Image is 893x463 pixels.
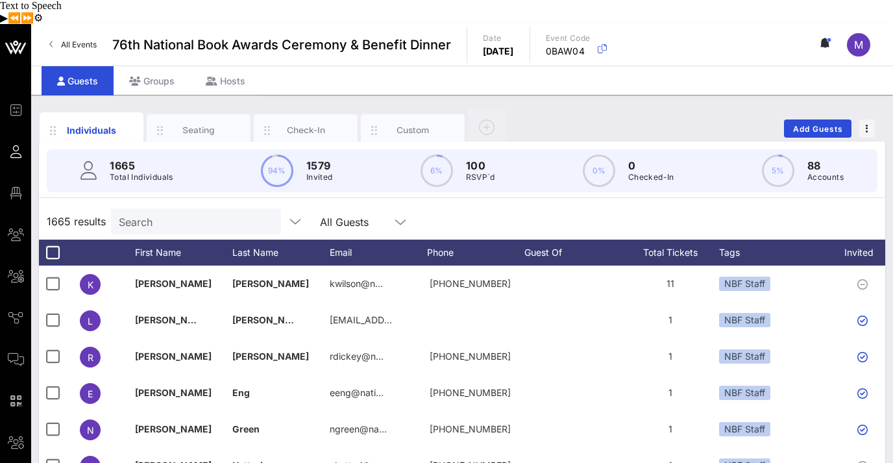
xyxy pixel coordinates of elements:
div: Seating [170,124,228,136]
span: +18056303998 [430,423,511,434]
p: 0 [628,158,674,173]
div: M [847,33,870,56]
span: +16467626311 [430,278,511,289]
p: Accounts [807,171,844,184]
div: Phone [427,240,524,266]
span: +19096416180 [430,387,511,398]
p: Event Code [546,32,591,45]
span: [PERSON_NAME] [232,351,309,362]
span: [PERSON_NAME] [135,387,212,398]
span: Eng [232,387,250,398]
span: [EMAIL_ADDRESS][DOMAIN_NAME] [330,314,486,325]
span: [PERSON_NAME] [232,314,309,325]
p: 100 [466,158,495,173]
div: Guests [42,66,114,95]
span: All Events [61,40,97,49]
div: Hosts [190,66,261,95]
div: All Guests [320,216,369,228]
button: Previous [8,12,21,24]
span: [PERSON_NAME] [135,351,212,362]
span: Add Guests [792,124,844,134]
button: Forward [21,12,34,24]
div: Total Tickets [622,240,719,266]
p: Date [483,32,514,45]
span: [PERSON_NAME] [135,314,212,325]
p: ngreen@na… [330,411,387,447]
p: rdickey@n… [330,338,384,375]
p: Total Individuals [110,171,173,184]
div: Groups [114,66,190,95]
div: 11 [622,266,719,302]
div: NBF Staff [719,349,770,364]
span: R [88,352,93,363]
p: eeng@nati… [330,375,384,411]
span: E [88,388,93,399]
span: M [854,38,863,51]
div: Individuals [63,123,121,137]
div: NBF Staff [719,277,770,291]
p: Invited [306,171,333,184]
div: Last Name [232,240,330,266]
div: NBF Staff [719,313,770,327]
span: N [87,425,94,436]
div: 1 [622,302,719,338]
span: 1665 results [47,214,106,229]
a: All Events [42,34,104,55]
div: 1 [622,375,719,411]
span: [PERSON_NAME] [135,278,212,289]
p: 0BAW04 [546,45,591,58]
span: L [88,316,93,327]
p: kwilson@n… [330,266,383,302]
div: Tags [719,240,829,266]
div: 1 [622,411,719,447]
span: +15134047489 [430,351,511,362]
div: Custom [384,124,442,136]
p: Checked-In [628,171,674,184]
p: 88 [807,158,844,173]
button: Add Guests [784,119,851,138]
div: Check-In [277,124,335,136]
span: K [88,279,93,290]
span: 76th National Book Awards Ceremony & Benefit Dinner [112,35,451,55]
p: 1665 [110,158,173,173]
div: Email [330,240,427,266]
p: RSVP`d [466,171,495,184]
button: Settings [34,12,43,24]
span: Green [232,423,260,434]
span: [PERSON_NAME] [135,423,212,434]
div: Guest Of [524,240,622,266]
p: 1579 [306,158,333,173]
div: 1 [622,338,719,375]
div: NBF Staff [719,386,770,400]
div: NBF Staff [719,422,770,436]
div: All Guests [312,208,416,234]
span: [PERSON_NAME] [232,278,309,289]
div: First Name [135,240,232,266]
p: [DATE] [483,45,514,58]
